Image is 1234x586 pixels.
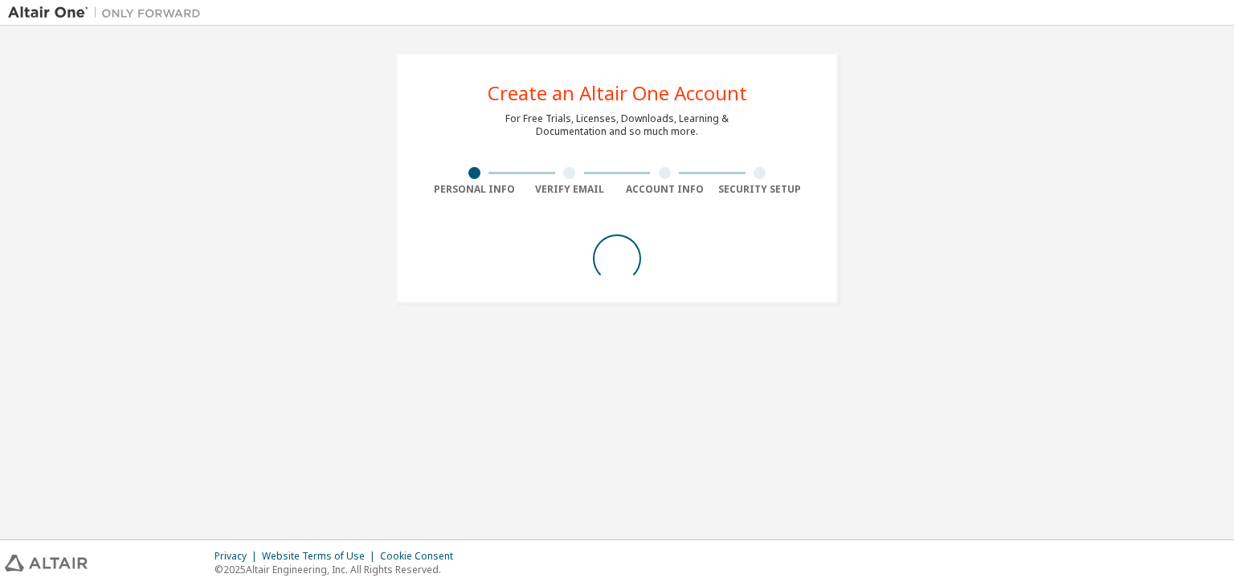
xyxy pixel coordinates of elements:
[215,550,262,563] div: Privacy
[488,83,747,103] div: Create an Altair One Account
[713,183,808,196] div: Security Setup
[215,563,463,576] p: © 2025 Altair Engineering, Inc. All Rights Reserved.
[380,550,463,563] div: Cookie Consent
[522,183,618,196] div: Verify Email
[5,555,88,572] img: altair_logo.svg
[8,5,209,21] img: Altair One
[505,112,729,138] div: For Free Trials, Licenses, Downloads, Learning & Documentation and so much more.
[262,550,380,563] div: Website Terms of Use
[617,183,713,196] div: Account Info
[427,183,522,196] div: Personal Info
